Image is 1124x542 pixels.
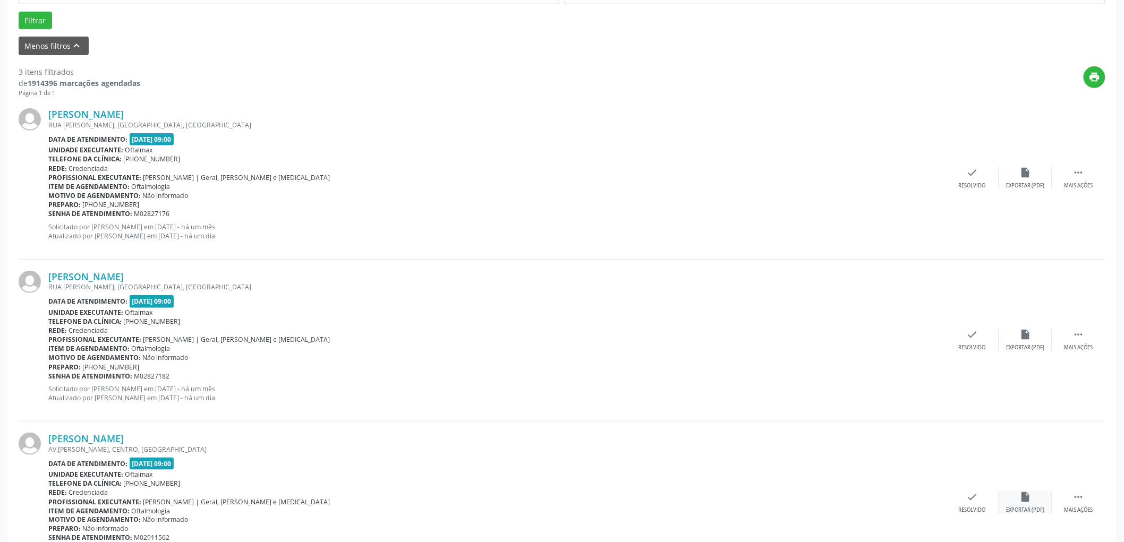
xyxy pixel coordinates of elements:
[1089,71,1101,83] i: print
[130,133,174,145] span: [DATE] 09:00
[1084,66,1105,88] button: print
[69,326,108,335] span: Credenciada
[19,433,41,455] img: img
[48,372,132,381] b: Senha de atendimento:
[1073,329,1085,340] i: 
[71,40,83,51] i: keyboard_arrow_up
[132,182,171,191] span: Oftalmologia
[48,182,130,191] b: Item de agendamento:
[967,167,978,178] i: check
[134,209,170,218] span: M02827176
[967,491,978,503] i: check
[48,445,946,454] div: AV.[PERSON_NAME], CENTRO, [GEOGRAPHIC_DATA]
[1007,182,1045,190] div: Exportar (PDF)
[83,363,140,372] span: [PHONE_NUMBER]
[19,108,41,131] img: img
[69,488,108,497] span: Credenciada
[48,515,141,524] b: Motivo de agendamento:
[48,121,946,130] div: RUA [PERSON_NAME], [GEOGRAPHIC_DATA], [GEOGRAPHIC_DATA]
[48,384,946,402] p: Solicitado por [PERSON_NAME] em [DATE] - há um mês Atualizado por [PERSON_NAME] em [DATE] - há um...
[143,335,330,344] span: [PERSON_NAME] | Geral, [PERSON_NAME] e [MEDICAL_DATA]
[19,78,140,89] div: de
[134,372,170,381] span: M02827182
[124,479,181,488] span: [PHONE_NUMBER]
[130,458,174,470] span: [DATE] 09:00
[19,271,41,293] img: img
[125,145,153,154] span: Oftalmax
[48,344,130,353] b: Item de agendamento:
[19,89,140,98] div: Página 1 de 1
[1073,491,1085,503] i: 
[48,353,141,362] b: Motivo de agendamento:
[48,326,67,335] b: Rede:
[48,470,123,479] b: Unidade executante:
[48,108,124,120] a: [PERSON_NAME]
[48,135,127,144] b: Data de atendimento:
[48,488,67,497] b: Rede:
[1007,506,1045,514] div: Exportar (PDF)
[19,37,89,55] button: Menos filtroskeyboard_arrow_up
[48,191,141,200] b: Motivo de agendamento:
[130,295,174,307] span: [DATE] 09:00
[19,66,140,78] div: 3 itens filtrados
[1065,344,1093,351] div: Mais ações
[48,173,141,182] b: Profissional executante:
[48,335,141,344] b: Profissional executante:
[124,317,181,326] span: [PHONE_NUMBER]
[48,497,141,506] b: Profissional executante:
[48,222,946,240] p: Solicitado por [PERSON_NAME] em [DATE] - há um mês Atualizado por [PERSON_NAME] em [DATE] - há um...
[1020,491,1032,503] i: insert_drive_file
[48,154,122,164] b: Telefone da clínica:
[143,497,330,506] span: [PERSON_NAME] | Geral, [PERSON_NAME] e [MEDICAL_DATA]
[1065,182,1093,190] div: Mais ações
[48,363,81,372] b: Preparo:
[48,200,81,209] b: Preparo:
[143,191,189,200] span: Não informado
[1020,329,1032,340] i: insert_drive_file
[132,506,171,515] span: Oftalmologia
[19,12,52,30] button: Filtrar
[48,282,946,291] div: RUA [PERSON_NAME], [GEOGRAPHIC_DATA], [GEOGRAPHIC_DATA]
[1007,344,1045,351] div: Exportar (PDF)
[959,182,986,190] div: Resolvido
[132,344,171,353] span: Oftalmologia
[1020,167,1032,178] i: insert_drive_file
[1073,167,1085,178] i: 
[143,353,189,362] span: Não informado
[48,145,123,154] b: Unidade executante:
[28,78,140,88] strong: 1914396 marcações agendadas
[83,200,140,209] span: [PHONE_NUMBER]
[48,297,127,306] b: Data de atendimento:
[143,173,330,182] span: [PERSON_NAME] | Geral, [PERSON_NAME] e [MEDICAL_DATA]
[143,515,189,524] span: Não informado
[48,459,127,468] b: Data de atendimento:
[69,164,108,173] span: Credenciada
[124,154,181,164] span: [PHONE_NUMBER]
[48,479,122,488] b: Telefone da clínica:
[48,271,124,282] a: [PERSON_NAME]
[125,308,153,317] span: Oftalmax
[48,433,124,444] a: [PERSON_NAME]
[48,308,123,317] b: Unidade executante:
[48,524,81,534] b: Preparo:
[959,506,986,514] div: Resolvido
[1065,506,1093,514] div: Mais ações
[967,329,978,340] i: check
[48,164,67,173] b: Rede:
[83,524,129,534] span: Não informado
[48,209,132,218] b: Senha de atendimento:
[959,344,986,351] div: Resolvido
[125,470,153,479] span: Oftalmax
[48,506,130,515] b: Item de agendamento:
[48,317,122,326] b: Telefone da clínica:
